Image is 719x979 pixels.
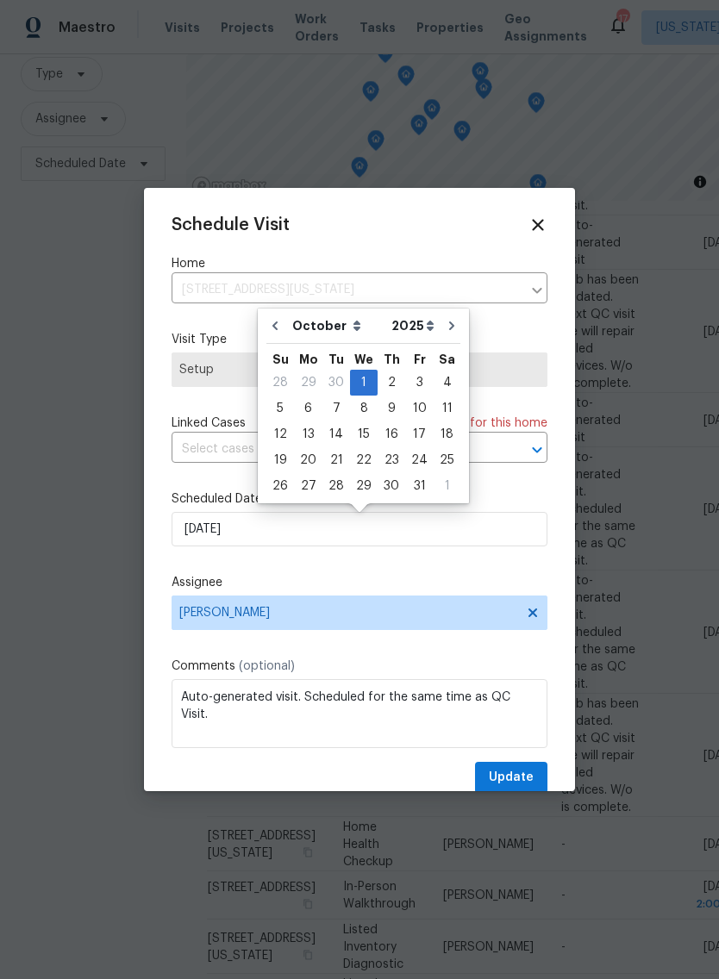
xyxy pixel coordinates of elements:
div: 2 [378,371,405,395]
span: Close [528,215,547,234]
div: Tue Oct 14 2025 [322,421,350,447]
div: 3 [405,371,434,395]
textarea: Auto-generated visit. Scheduled for the same time as QC Visit. [172,679,547,748]
div: 20 [294,448,322,472]
div: 23 [378,448,405,472]
div: Sun Oct 19 2025 [266,447,294,473]
div: 22 [350,448,378,472]
div: 12 [266,422,294,446]
button: Go to next month [439,309,465,343]
label: Visit Type [172,331,547,348]
div: Wed Oct 15 2025 [350,421,378,447]
div: 31 [405,474,434,498]
div: Tue Sep 30 2025 [322,370,350,396]
span: Update [489,767,534,789]
abbr: Monday [299,353,318,365]
abbr: Sunday [272,353,289,365]
div: Wed Oct 22 2025 [350,447,378,473]
div: Sun Oct 05 2025 [266,396,294,421]
div: Thu Oct 09 2025 [378,396,405,421]
div: Thu Oct 30 2025 [378,473,405,499]
abbr: Saturday [439,353,455,365]
div: 29 [350,474,378,498]
abbr: Wednesday [354,353,373,365]
div: Thu Oct 23 2025 [378,447,405,473]
label: Comments [172,658,547,675]
input: M/D/YYYY [172,512,547,546]
div: 19 [266,448,294,472]
div: 1 [434,474,460,498]
div: 6 [294,396,322,421]
label: Assignee [172,574,547,591]
span: Schedule Visit [172,216,290,234]
div: 26 [266,474,294,498]
button: Go to previous month [262,309,288,343]
div: 16 [378,422,405,446]
div: Sun Oct 26 2025 [266,473,294,499]
span: [PERSON_NAME] [179,606,517,620]
div: 13 [294,422,322,446]
span: Setup [179,361,540,378]
input: Select cases [172,436,499,463]
div: Sat Oct 25 2025 [434,447,460,473]
div: Wed Oct 29 2025 [350,473,378,499]
div: 21 [322,448,350,472]
div: 27 [294,474,322,498]
div: 24 [405,448,434,472]
div: Sun Sep 28 2025 [266,370,294,396]
div: 10 [405,396,434,421]
div: Fri Oct 10 2025 [405,396,434,421]
label: Home [172,255,547,272]
div: Sat Nov 01 2025 [434,473,460,499]
div: 11 [434,396,460,421]
button: Update [475,762,547,794]
div: Tue Oct 28 2025 [322,473,350,499]
div: Tue Oct 07 2025 [322,396,350,421]
input: Enter in an address [172,277,522,303]
div: 25 [434,448,460,472]
div: Tue Oct 21 2025 [322,447,350,473]
button: Open [525,438,549,462]
div: 15 [350,422,378,446]
div: Sat Oct 04 2025 [434,370,460,396]
span: (optional) [239,660,295,672]
div: 28 [322,474,350,498]
select: Year [387,313,439,339]
div: 8 [350,396,378,421]
abbr: Thursday [384,353,400,365]
div: Mon Oct 13 2025 [294,421,322,447]
div: 17 [405,422,434,446]
span: Linked Cases [172,415,246,432]
div: Thu Oct 02 2025 [378,370,405,396]
div: Fri Oct 31 2025 [405,473,434,499]
div: Sat Oct 18 2025 [434,421,460,447]
div: 9 [378,396,405,421]
div: 30 [322,371,350,395]
select: Month [288,313,387,339]
div: Fri Oct 24 2025 [405,447,434,473]
div: Mon Oct 27 2025 [294,473,322,499]
div: Mon Oct 20 2025 [294,447,322,473]
div: 30 [378,474,405,498]
div: Mon Sep 29 2025 [294,370,322,396]
div: 1 [350,371,378,395]
div: Mon Oct 06 2025 [294,396,322,421]
div: 28 [266,371,294,395]
div: 14 [322,422,350,446]
div: Wed Oct 01 2025 [350,370,378,396]
div: Fri Oct 17 2025 [405,421,434,447]
div: 4 [434,371,460,395]
div: Sun Oct 12 2025 [266,421,294,447]
div: Sat Oct 11 2025 [434,396,460,421]
label: Scheduled Date [172,490,547,508]
div: Fri Oct 03 2025 [405,370,434,396]
div: 29 [294,371,322,395]
div: 7 [322,396,350,421]
div: 5 [266,396,294,421]
abbr: Tuesday [328,353,344,365]
div: 18 [434,422,460,446]
abbr: Friday [414,353,426,365]
div: Wed Oct 08 2025 [350,396,378,421]
div: Thu Oct 16 2025 [378,421,405,447]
